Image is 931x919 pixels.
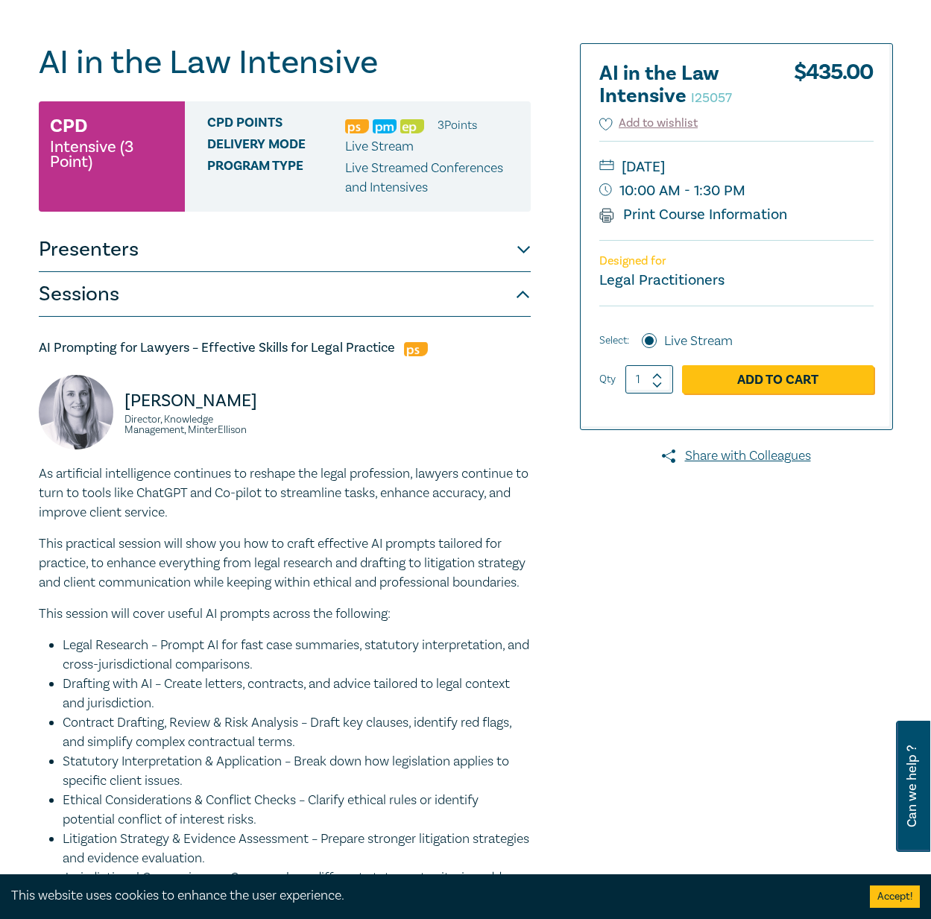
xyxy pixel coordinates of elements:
img: Practice Management & Business Skills [373,119,397,133]
small: Director, Knowledge Management, MinterEllison [124,414,276,435]
button: Accept cookies [870,885,920,908]
h1: AI in the Law Intensive [39,43,531,82]
a: Add to Cart [682,365,874,394]
img: Sarah Jacobson [39,375,113,449]
button: Presenters [39,227,531,272]
button: Sessions [39,272,531,317]
label: Qty [599,371,616,388]
span: Live Stream [345,138,414,155]
h2: AI in the Law Intensive [599,63,763,107]
input: 1 [625,365,673,394]
img: Professional Skills [404,342,428,356]
p: As artificial intelligence continues to reshape the legal profession, lawyers continue to turn to... [39,464,531,522]
span: Can we help ? [905,730,919,843]
div: $ 435.00 [794,63,874,115]
small: Legal Practitioners [599,271,725,290]
li: Legal Research – Prompt AI for fast case summaries, statutory interpretation, and cross-jurisdict... [63,636,531,675]
li: Ethical Considerations & Conflict Checks – Clarify ethical rules or identify potential conflict o... [63,791,531,830]
div: This website uses cookies to enhance the user experience. [11,886,848,906]
span: Delivery Mode [207,137,345,157]
small: Intensive (3 Point) [50,139,174,169]
p: This session will cover useful AI prompts across the following: [39,604,531,624]
li: Contract Drafting, Review & Risk Analysis – Draft key clauses, identify red flags, and simplify c... [63,713,531,752]
li: Statutory Interpretation & Application – Break down how legislation applies to specific client is... [63,752,531,791]
h5: AI Prompting for Lawyers – Effective Skills for Legal Practice [39,339,531,357]
li: Litigation Strategy & Evidence Assessment – Prepare stronger litigation strategies and evidence e... [63,830,531,868]
small: 10:00 AM - 1:30 PM [599,179,874,203]
button: Add to wishlist [599,115,698,132]
span: CPD Points [207,116,345,135]
a: Print Course Information [599,205,788,224]
small: [DATE] [599,155,874,179]
p: Live Streamed Conferences and Intensives [345,159,520,198]
small: I25057 [691,89,732,107]
p: [PERSON_NAME] [124,389,276,413]
li: Drafting with AI – Create letters, contracts, and advice tailored to legal context and jurisdiction. [63,675,531,713]
h3: CPD [50,113,87,139]
p: This practical session will show you how to craft effective AI prompts tailored for practice, to ... [39,534,531,593]
p: Designed for [599,254,874,268]
img: Professional Skills [345,119,369,133]
li: Jurisdictional Comparisons – Compare how different states or territories address similar legal is... [63,868,531,907]
label: Live Stream [664,332,733,351]
a: Share with Colleagues [580,446,893,466]
span: Program type [207,159,345,198]
span: Select: [599,332,629,349]
li: 3 Point s [438,116,477,135]
img: Ethics & Professional Responsibility [400,119,424,133]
